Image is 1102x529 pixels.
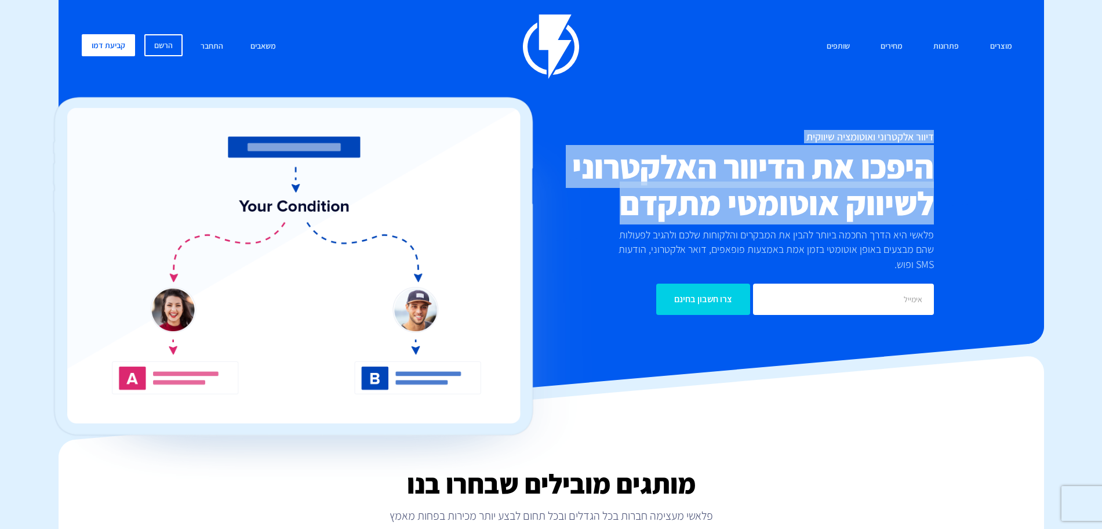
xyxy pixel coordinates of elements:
[818,34,859,59] a: שותפים
[482,131,934,143] h1: דיוור אלקטרוני ואוטומציה שיווקית
[192,34,232,59] a: התחבר
[753,284,934,315] input: אימייל
[144,34,183,56] a: הרשם
[872,34,911,59] a: מחירים
[59,508,1044,524] p: פלאשי מעצימה חברות בכל הגדלים ובכל תחום לבצע יותר מכירות בפחות מאמץ
[981,34,1021,59] a: מוצרים
[82,34,135,56] a: קביעת דמו
[925,34,968,59] a: פתרונות
[599,227,934,272] p: פלאשי היא הדרך החכמה ביותר להבין את המבקרים והלקוחות שלכם ולהגיב לפעולות שהם מבצעים באופן אוטומטי...
[242,34,285,59] a: משאבים
[482,148,934,221] h2: היפכו את הדיוור האלקטרוני לשיווק אוטומטי מתקדם
[59,469,1044,499] h2: מותגים מובילים שבחרו בנו
[656,284,750,315] input: צרו חשבון בחינם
